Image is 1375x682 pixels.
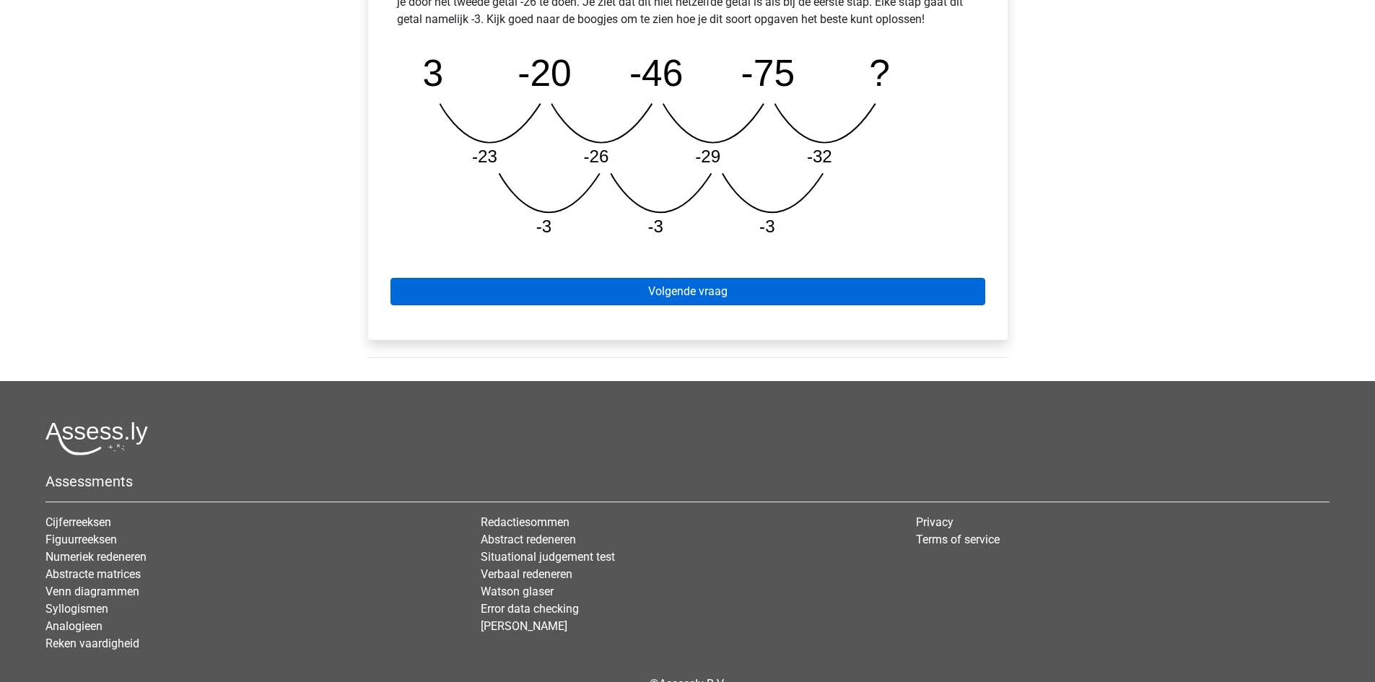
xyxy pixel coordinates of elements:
[45,515,111,529] a: Cijferreeksen
[583,147,608,166] tspan: -26
[481,602,579,616] a: Error data checking
[695,147,720,166] tspan: -29
[481,567,572,581] a: Verbaal redeneren
[45,637,139,650] a: Reken vaardigheid
[45,602,108,616] a: Syllogismen
[471,147,497,166] tspan: -23
[390,278,985,305] a: Volgende vraag
[536,217,551,236] tspan: -3
[45,533,117,546] a: Figuurreeksen
[481,585,554,598] a: Watson glaser
[45,473,1330,490] h5: Assessments
[807,147,832,166] tspan: -32
[916,515,953,529] a: Privacy
[45,585,139,598] a: Venn diagrammen
[759,217,775,236] tspan: -3
[647,217,663,236] tspan: -3
[741,52,795,94] tspan: -75
[45,421,148,455] img: Assessly logo
[422,52,443,94] tspan: 3
[518,52,572,94] tspan: -20
[45,550,147,564] a: Numeriek redeneren
[916,533,1000,546] a: Terms of service
[629,52,684,94] tspan: -46
[869,52,890,94] tspan: ?
[481,619,567,633] a: [PERSON_NAME]
[45,619,102,633] a: Analogieen
[481,515,569,529] a: Redactiesommen
[481,550,615,564] a: Situational judgement test
[45,567,141,581] a: Abstracte matrices
[481,533,576,546] a: Abstract redeneren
